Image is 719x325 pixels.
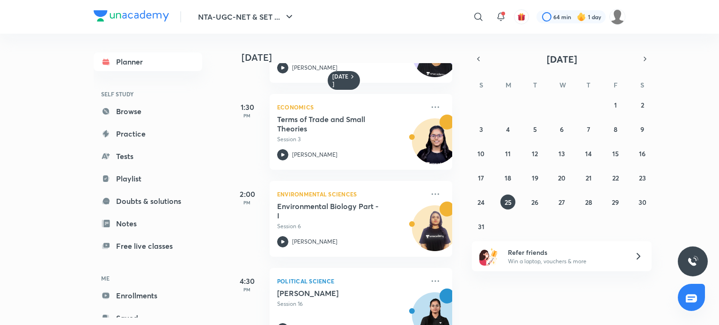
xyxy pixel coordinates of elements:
abbr: August 31, 2025 [478,222,484,231]
h4: [DATE] [242,52,462,63]
button: August 4, 2025 [500,122,515,137]
abbr: August 23, 2025 [639,173,646,182]
abbr: August 21, 2025 [586,173,592,182]
abbr: August 3, 2025 [479,125,483,134]
button: August 10, 2025 [474,146,489,161]
a: Doubts & solutions [94,192,202,210]
abbr: Thursday [587,80,590,89]
h5: 1:30 [228,101,266,113]
a: Company Logo [94,10,169,24]
button: August 18, 2025 [500,170,515,185]
img: Company Logo [94,10,169,22]
a: Free live classes [94,237,202,255]
abbr: August 10, 2025 [477,149,484,158]
p: Session 6 [277,222,424,231]
a: Practice [94,124,202,143]
a: Browse [94,102,202,121]
a: Enrollments [94,286,202,305]
abbr: August 16, 2025 [639,149,646,158]
button: avatar [514,9,529,24]
abbr: August 11, 2025 [505,149,511,158]
h5: 2:00 [228,188,266,200]
h6: Refer friends [508,247,623,257]
p: [PERSON_NAME] [292,64,337,72]
img: referral [479,247,498,266]
img: Avatar [412,123,457,168]
abbr: Saturday [640,80,644,89]
img: avatar [517,13,526,21]
h6: ME [94,270,202,286]
button: August 27, 2025 [554,195,569,209]
abbr: August 30, 2025 [638,198,646,207]
abbr: August 2, 2025 [641,101,644,109]
button: August 23, 2025 [635,170,650,185]
h5: Environmental Biology Part - I [277,202,394,220]
abbr: Wednesday [559,80,566,89]
img: SRITAMA CHATTERJEE [609,9,625,25]
p: Win a laptop, vouchers & more [508,257,623,266]
button: August 21, 2025 [581,170,596,185]
button: August 20, 2025 [554,170,569,185]
img: ttu [687,256,698,267]
p: PM [228,287,266,292]
abbr: August 19, 2025 [532,173,538,182]
abbr: Sunday [479,80,483,89]
abbr: August 7, 2025 [587,125,590,134]
abbr: August 25, 2025 [505,198,512,207]
abbr: August 22, 2025 [612,173,619,182]
abbr: August 27, 2025 [558,198,565,207]
p: [PERSON_NAME] [292,238,337,246]
button: August 15, 2025 [608,146,623,161]
abbr: August 6, 2025 [560,125,564,134]
abbr: August 5, 2025 [533,125,537,134]
button: NTA-UGC-NET & SET ... [192,7,301,26]
abbr: Friday [614,80,617,89]
button: August 28, 2025 [581,195,596,209]
a: Planner [94,52,202,71]
p: Session 16 [277,300,424,308]
button: August 13, 2025 [554,146,569,161]
abbr: August 1, 2025 [614,101,617,109]
a: Tests [94,147,202,166]
button: August 2, 2025 [635,97,650,112]
a: Playlist [94,169,202,188]
abbr: August 9, 2025 [640,125,644,134]
button: August 5, 2025 [528,122,543,137]
button: [DATE] [485,52,638,65]
abbr: Monday [506,80,511,89]
button: August 1, 2025 [608,97,623,112]
abbr: August 15, 2025 [612,149,619,158]
button: August 29, 2025 [608,195,623,209]
abbr: August 8, 2025 [614,125,617,134]
span: [DATE] [547,53,577,65]
p: Economics [277,101,424,113]
img: Avatar [412,210,457,255]
button: August 17, 2025 [474,170,489,185]
p: PM [228,113,266,118]
button: August 11, 2025 [500,146,515,161]
abbr: August 29, 2025 [612,198,619,207]
abbr: August 13, 2025 [558,149,565,158]
button: August 3, 2025 [474,122,489,137]
abbr: August 20, 2025 [558,173,565,182]
a: Notes [94,214,202,233]
button: August 19, 2025 [528,170,543,185]
abbr: August 28, 2025 [585,198,592,207]
p: PM [228,200,266,205]
button: August 22, 2025 [608,170,623,185]
h5: 4:30 [228,275,266,287]
button: August 25, 2025 [500,195,515,209]
button: August 24, 2025 [474,195,489,209]
h5: Hannah Arendt [277,289,394,298]
abbr: Tuesday [533,80,537,89]
button: August 8, 2025 [608,122,623,137]
h6: [DATE] [332,73,349,88]
button: August 6, 2025 [554,122,569,137]
abbr: August 18, 2025 [505,173,511,182]
abbr: August 26, 2025 [531,198,538,207]
abbr: August 12, 2025 [532,149,538,158]
button: August 12, 2025 [528,146,543,161]
button: August 9, 2025 [635,122,650,137]
h5: Terms of Trade and Small Theories [277,115,394,133]
abbr: August 17, 2025 [478,173,484,182]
